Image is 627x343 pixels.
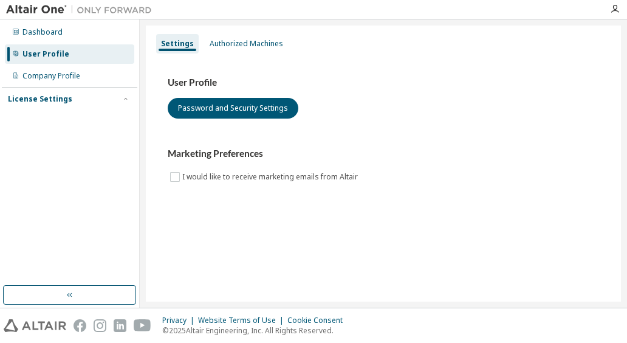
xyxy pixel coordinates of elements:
[287,316,350,325] div: Cookie Consent
[22,27,63,37] div: Dashboard
[168,148,599,160] h3: Marketing Preferences
[168,77,599,89] h3: User Profile
[210,39,283,49] div: Authorized Machines
[134,319,151,332] img: youtube.svg
[22,71,80,81] div: Company Profile
[161,39,194,49] div: Settings
[94,319,106,332] img: instagram.svg
[162,325,350,336] p: © 2025 Altair Engineering, Inc. All Rights Reserved.
[74,319,86,332] img: facebook.svg
[8,94,72,104] div: License Settings
[22,49,69,59] div: User Profile
[198,316,287,325] div: Website Terms of Use
[168,98,298,119] button: Password and Security Settings
[4,319,66,332] img: altair_logo.svg
[162,316,198,325] div: Privacy
[6,4,158,16] img: Altair One
[182,170,360,184] label: I would like to receive marketing emails from Altair
[114,319,126,332] img: linkedin.svg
